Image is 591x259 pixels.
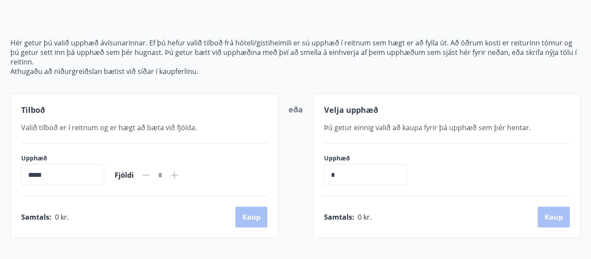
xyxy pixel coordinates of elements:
span: Þú getur einnig valið að kaupa fyrir þá upphæð sem þér hentar. [324,123,531,132]
span: 0 kr. [358,212,372,222]
span: Tilboð [21,105,45,115]
span: Valið tilboð er í reitnum og er hægt að bæta við fjölda. [21,123,197,132]
span: Fjöldi [115,170,134,180]
span: Velja upphæð [324,105,378,115]
p: Athugaðu að niðurgreiðslan bætist við síðar í kaupferlinu. [10,67,581,76]
p: Hér getur þú valið upphæð ávísunarinnar. Ef þú hefur valið tilboð frá hóteli/gistiheimili er sú u... [10,38,581,67]
label: Upphæð [324,154,416,163]
span: Samtals : [21,212,51,222]
label: Upphæð [21,154,104,163]
span: eða [289,104,303,115]
span: 0 kr. [55,212,69,222]
span: Samtals : [324,212,354,222]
